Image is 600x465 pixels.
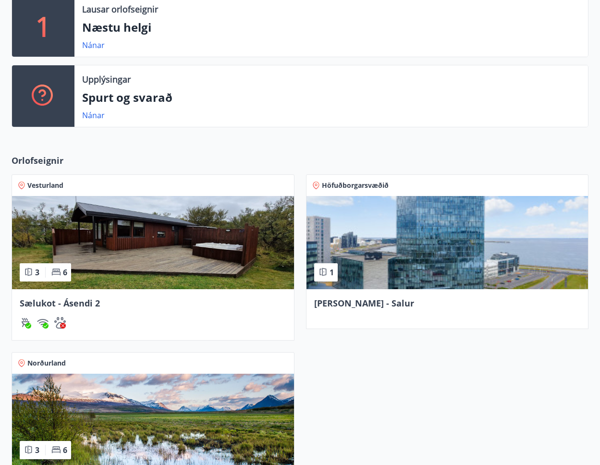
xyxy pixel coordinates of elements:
[12,154,63,167] span: Orlofseignir
[63,267,67,278] span: 6
[35,445,39,455] span: 3
[82,73,131,86] p: Upplýsingar
[37,317,49,329] div: Þráðlaust net
[12,196,294,289] img: Paella dish
[330,267,334,278] span: 1
[36,8,51,44] p: 1
[20,297,100,309] span: Sælukot - Ásendi 2
[35,267,39,278] span: 3
[54,317,66,329] img: pxcaIm5dSOV3FS4whs1soiYWTwFQvksT25a9J10C.svg
[82,89,580,106] p: Spurt og svarað
[27,358,66,368] span: Norðurland
[37,317,49,329] img: HJRyFFsYp6qjeUYhR4dAD8CaCEsnIFYZ05miwXoh.svg
[63,445,67,455] span: 6
[82,19,580,36] p: Næstu helgi
[322,181,389,190] span: Höfuðborgarsvæðið
[306,196,588,289] img: Paella dish
[82,110,105,121] a: Nánar
[82,40,105,50] a: Nánar
[54,317,66,329] div: Gæludýr
[314,297,414,309] span: [PERSON_NAME] - Salur
[20,317,31,329] img: ZXjrS3QKesehq6nQAPjaRuRTI364z8ohTALB4wBr.svg
[27,181,63,190] span: Vesturland
[20,317,31,329] div: Gasgrill
[82,3,158,15] p: Lausar orlofseignir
